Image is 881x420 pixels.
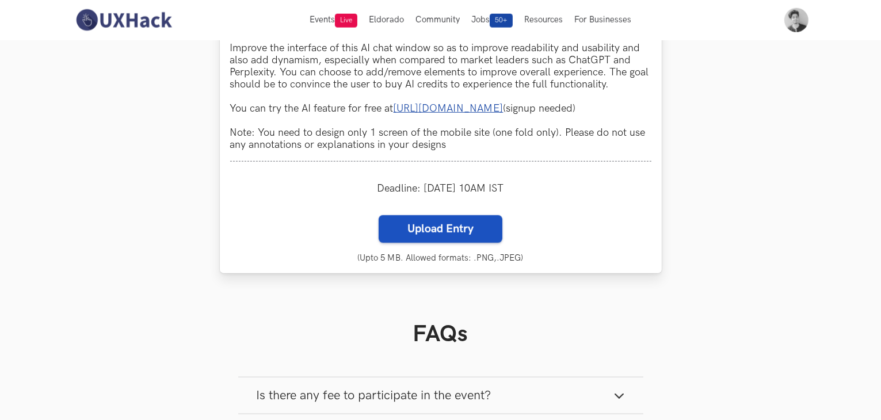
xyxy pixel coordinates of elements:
[230,253,651,263] small: (Upto 5 MB. Allowed formats: .PNG,.JPEG)
[379,215,502,243] label: Upload Entry
[230,172,651,205] div: Deadline: [DATE] 10AM IST
[394,102,504,114] a: [URL][DOMAIN_NAME]
[73,8,175,32] img: UXHack-logo.png
[238,377,643,414] button: Is there any fee to participate in the event?
[490,14,513,28] span: 50+
[335,14,357,28] span: Live
[257,388,491,403] span: Is there any fee to participate in the event?
[784,8,808,32] img: Your profile pic
[238,320,643,348] h1: FAQs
